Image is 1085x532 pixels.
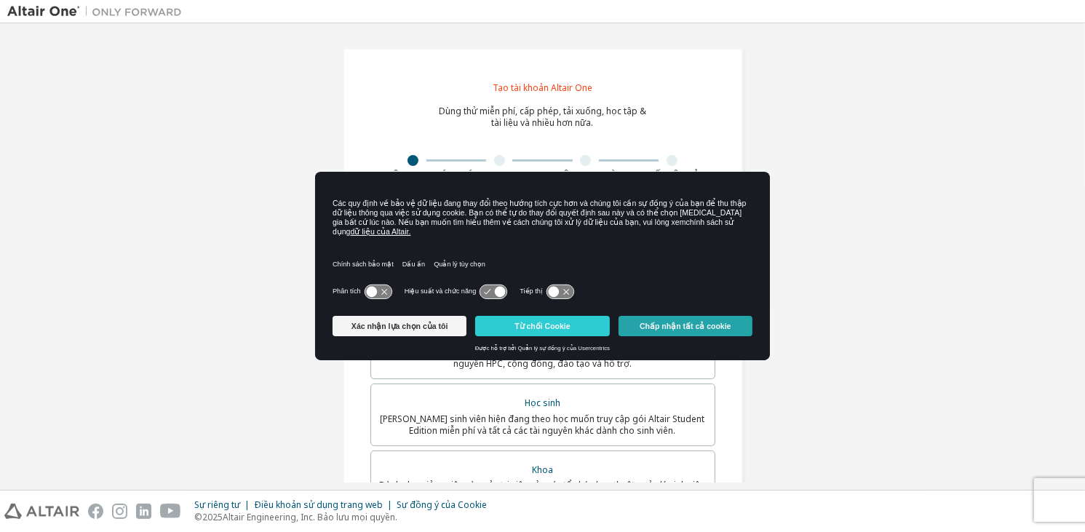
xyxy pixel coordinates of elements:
[380,479,706,503] font: Dành cho giảng viên và quản trị viên của các tổ chức học thuật quản lý sinh viên và truy cập phần...
[532,464,553,476] font: Khoa
[550,169,621,193] font: Thông tin tài khoản
[136,504,151,519] img: linkedin.svg
[638,169,706,193] font: Thiết lập bảo mật
[380,169,447,193] font: Thông tin cá nhân
[88,504,103,519] img: facebook.svg
[439,105,646,117] font: Dùng thử miễn phí, cấp phép, tải xuống, học tập &
[4,504,79,519] img: altair_logo.svg
[194,499,240,511] font: Sự riêng tư
[202,511,223,523] font: 2025
[194,511,202,523] font: ©
[493,82,592,94] font: Tạo tài khoản Altair One
[461,169,538,181] font: Xác minh Email
[7,4,189,19] img: Altair One
[254,499,383,511] font: Điều khoản sử dụng trang web
[397,499,487,511] font: Sự đồng ý của Cookie
[381,413,705,437] font: [PERSON_NAME] sinh viên hiện đang theo học muốn truy cập gói Altair Student Edition miễn phí và t...
[492,116,594,129] font: tài liệu và nhiều hơn nữa.
[525,397,560,409] font: Học sinh
[223,511,397,523] font: Altair Engineering, Inc. Bảo lưu mọi quyền.
[112,504,127,519] img: instagram.svg
[160,504,181,519] img: youtube.svg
